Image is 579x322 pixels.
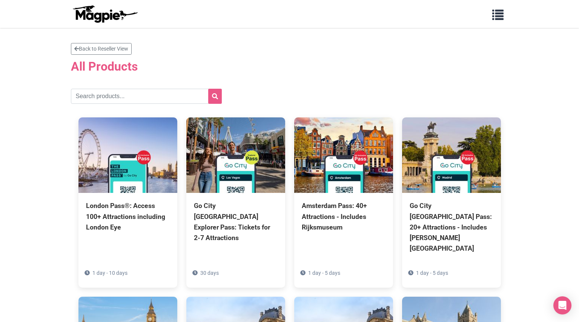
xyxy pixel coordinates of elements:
[71,43,132,55] a: Back to Reseller View
[186,117,285,277] a: Go City [GEOGRAPHIC_DATA] Explorer Pass: Tickets for 2-7 Attractions 30 days
[294,117,393,193] img: Amsterdam Pass: 40+ Attractions - Includes Rijksmuseum
[416,270,448,276] span: 1 day - 5 days
[553,296,571,314] div: Open Intercom Messenger
[86,200,170,232] div: London Pass®: Access 100+ Attractions including London Eye
[410,200,493,254] div: Go City [GEOGRAPHIC_DATA] Pass: 20+ Attractions - Includes [PERSON_NAME][GEOGRAPHIC_DATA]
[71,89,222,104] input: Search products...
[402,117,501,193] img: Go City Madrid Pass: 20+ Attractions - Includes Prado Museum
[200,270,219,276] span: 30 days
[71,59,508,74] h2: All Products
[186,117,285,193] img: Go City Las Vegas Explorer Pass: Tickets for 2-7 Attractions
[78,117,177,193] img: London Pass®: Access 100+ Attractions including London Eye
[402,117,501,288] a: Go City [GEOGRAPHIC_DATA] Pass: 20+ Attractions - Includes [PERSON_NAME][GEOGRAPHIC_DATA] 1 day -...
[78,117,177,266] a: London Pass®: Access 100+ Attractions including London Eye 1 day - 10 days
[194,200,278,243] div: Go City [GEOGRAPHIC_DATA] Explorer Pass: Tickets for 2-7 Attractions
[71,5,139,23] img: logo-ab69f6fb50320c5b225c76a69d11143b.png
[308,270,340,276] span: 1 day - 5 days
[294,117,393,266] a: Amsterdam Pass: 40+ Attractions - Includes Rijksmuseum 1 day - 5 days
[302,200,385,232] div: Amsterdam Pass: 40+ Attractions - Includes Rijksmuseum
[92,270,127,276] span: 1 day - 10 days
